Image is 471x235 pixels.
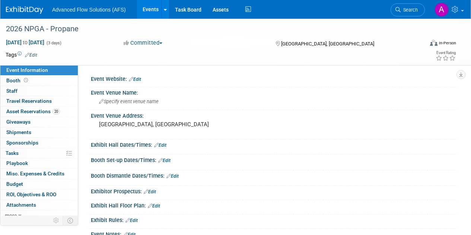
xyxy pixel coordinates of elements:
[50,216,63,225] td: Personalize Event Tab Strip
[91,215,456,224] div: Exhibit Rules:
[91,200,456,210] div: Exhibit Hall Floor Plan:
[25,53,37,58] a: Edit
[6,150,19,156] span: Tasks
[52,7,126,13] span: Advanced Flow Solutions (AFS)
[91,170,456,180] div: Booth Dismantle Dates/Times:
[3,22,418,36] div: 2026 NPGA - Propane
[154,143,166,148] a: Edit
[22,39,29,45] span: to
[91,73,456,83] div: Event Website:
[91,139,456,149] div: Exhibit Hall Dates/Times:
[6,160,28,166] span: Playbook
[158,158,171,163] a: Edit
[6,108,60,114] span: Asset Reservations
[91,155,456,164] div: Booth Set-up Dates/Times:
[5,212,17,218] span: more
[6,67,48,73] span: Event Information
[6,6,43,14] img: ExhibitDay
[0,190,78,200] a: ROI, Objectives & ROO
[46,41,61,45] span: (3 days)
[390,39,456,50] div: Event Format
[125,218,138,223] a: Edit
[0,127,78,137] a: Shipments
[22,77,29,83] span: Booth not reserved yet
[281,41,374,47] span: [GEOGRAPHIC_DATA], [GEOGRAPHIC_DATA]
[121,39,165,47] button: Committed
[6,39,45,46] span: [DATE] [DATE]
[6,171,64,177] span: Misc. Expenses & Credits
[63,216,78,225] td: Toggle Event Tabs
[0,179,78,189] a: Budget
[0,86,78,96] a: Staff
[401,7,418,13] span: Search
[6,181,23,187] span: Budget
[0,76,78,86] a: Booth
[91,186,456,196] div: Exhibitor Prospectus:
[0,117,78,127] a: Giveaways
[6,77,29,83] span: Booth
[439,40,456,46] div: In-Person
[91,110,456,120] div: Event Venue Address:
[0,148,78,158] a: Tasks
[6,140,38,146] span: Sponsorships
[99,121,235,128] pre: [GEOGRAPHIC_DATA], [GEOGRAPHIC_DATA]
[0,158,78,168] a: Playbook
[144,189,156,194] a: Edit
[6,88,17,94] span: Staff
[52,109,60,114] span: 20
[99,99,159,104] span: Specify event venue name
[129,77,141,82] a: Edit
[0,96,78,106] a: Travel Reservations
[436,51,456,55] div: Event Rating
[6,119,31,125] span: Giveaways
[6,129,31,135] span: Shipments
[0,138,78,148] a: Sponsorships
[6,51,37,58] td: Tags
[0,169,78,179] a: Misc. Expenses & Credits
[435,3,449,17] img: Alyson Makin
[91,87,456,96] div: Event Venue Name:
[0,65,78,75] a: Event Information
[0,107,78,117] a: Asset Reservations20
[6,191,56,197] span: ROI, Objectives & ROO
[430,40,437,46] img: Format-Inperson.png
[6,98,52,104] span: Travel Reservations
[148,203,160,209] a: Edit
[0,210,78,220] a: more
[0,200,78,210] a: Attachments
[6,202,36,208] span: Attachments
[166,174,179,179] a: Edit
[391,3,425,16] a: Search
